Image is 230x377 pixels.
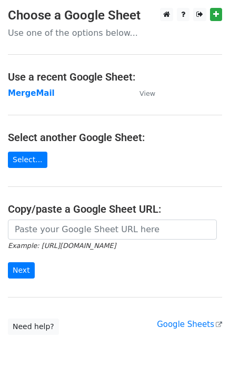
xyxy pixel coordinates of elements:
h3: Choose a Google Sheet [8,8,222,23]
small: View [139,90,155,97]
input: Next [8,262,35,279]
a: MergeMail [8,88,55,98]
a: Select... [8,152,47,168]
p: Use one of the options below... [8,27,222,38]
small: Example: [URL][DOMAIN_NAME] [8,242,116,250]
h4: Select another Google Sheet: [8,131,222,144]
h4: Copy/paste a Google Sheet URL: [8,203,222,215]
input: Paste your Google Sheet URL here [8,220,217,240]
h4: Use a recent Google Sheet: [8,71,222,83]
a: View [129,88,155,98]
a: Google Sheets [157,320,222,329]
a: Need help? [8,319,59,335]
